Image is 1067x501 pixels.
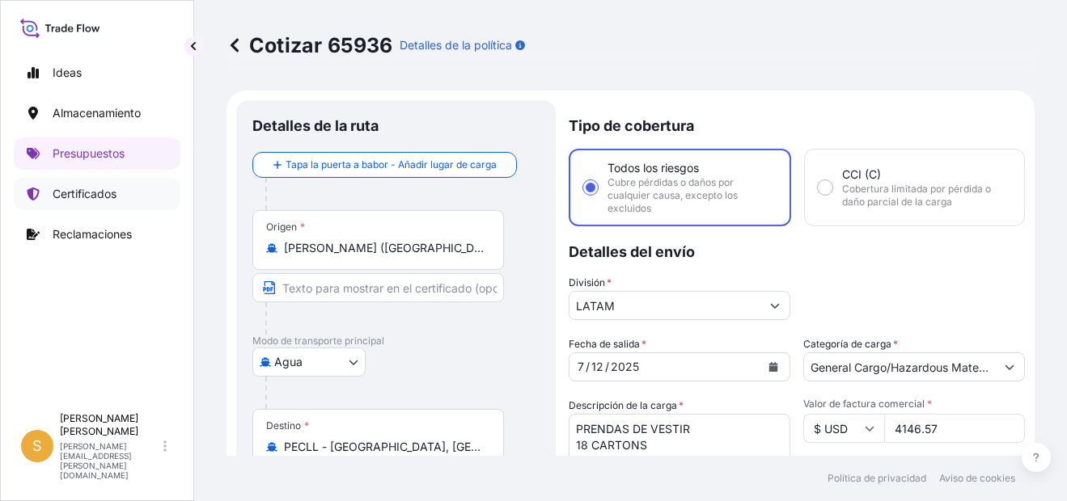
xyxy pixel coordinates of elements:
[32,438,42,454] span: S
[252,273,504,302] input: Texto que aparecerá en el certificado
[14,218,180,250] a: Reclamaciones
[939,472,1015,485] a: Aviso de cookies
[14,97,180,129] a: Almacenamiento
[53,226,132,242] p: Reclamaciones
[249,32,393,58] font: Cotizar 65936
[53,105,141,121] p: Almacenamiento
[569,226,1025,275] p: Detalles del envío
[286,157,497,173] span: Tapa la puerta a babor - Añadir lugar de carga
[609,357,641,377] div: año
[842,183,1011,208] span: Cobertura limitada por pérdida o daño parcial de la carga
[760,291,790,320] button: Mostrar sugerencias
[569,291,760,320] input: Escriba para buscar división
[569,276,605,288] font: División
[803,398,925,410] font: Valor de factura comercial
[818,180,832,195] input: CCI (C)Cobertura limitada por pérdida o daño parcial de la carga
[284,439,484,455] input: Destino
[53,65,82,81] p: Ideas
[252,116,379,136] p: Detalles de la ruta
[884,414,1025,443] input: Tipo de importe
[266,221,297,234] font: Origen
[583,180,598,195] input: Todos los riesgosCubre pérdidas o daños por cualquier causa, excepto los excluidos
[995,352,1024,381] button: Mostrar sugerencias
[608,176,777,215] span: Cubre pérdidas o daños por cualquier causa, excepto los excluidos
[569,100,1025,149] p: Tipo de cobertura
[608,160,699,176] span: Todos los riesgos
[569,399,677,411] font: Descripción de la carga
[284,240,484,256] input: Origen
[400,37,512,53] p: Detalles de la política
[590,357,605,377] div: día
[14,137,180,170] a: Presupuestos
[266,419,301,432] font: Destino
[14,178,180,210] a: Certificados
[569,338,640,350] font: Fecha de salida
[605,357,609,377] div: /
[804,352,995,381] input: Seleccione un tipo de mercancía
[576,357,586,377] div: mes
[252,347,366,377] button: Seleccionar transporte
[274,354,303,370] span: Agua
[60,412,160,438] p: [PERSON_NAME] [PERSON_NAME]
[842,166,881,183] span: CCI (C)
[803,338,891,350] font: Categoría de carga
[760,354,786,380] button: Calendario
[586,357,590,377] div: /
[828,472,926,485] a: Política de privacidad
[53,145,125,162] p: Presupuestos
[569,414,790,491] textarea: PRENDAS DE VESTIR 18 CARTONS
[53,186,116,202] p: Certificados
[14,57,180,89] a: Ideas
[252,152,517,178] button: Tapa la puerta a babor - Añadir lugar de carga
[252,335,540,347] p: Modo de transporte principal
[60,441,160,480] p: [PERSON_NAME][EMAIL_ADDRESS][PERSON_NAME][DOMAIN_NAME]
